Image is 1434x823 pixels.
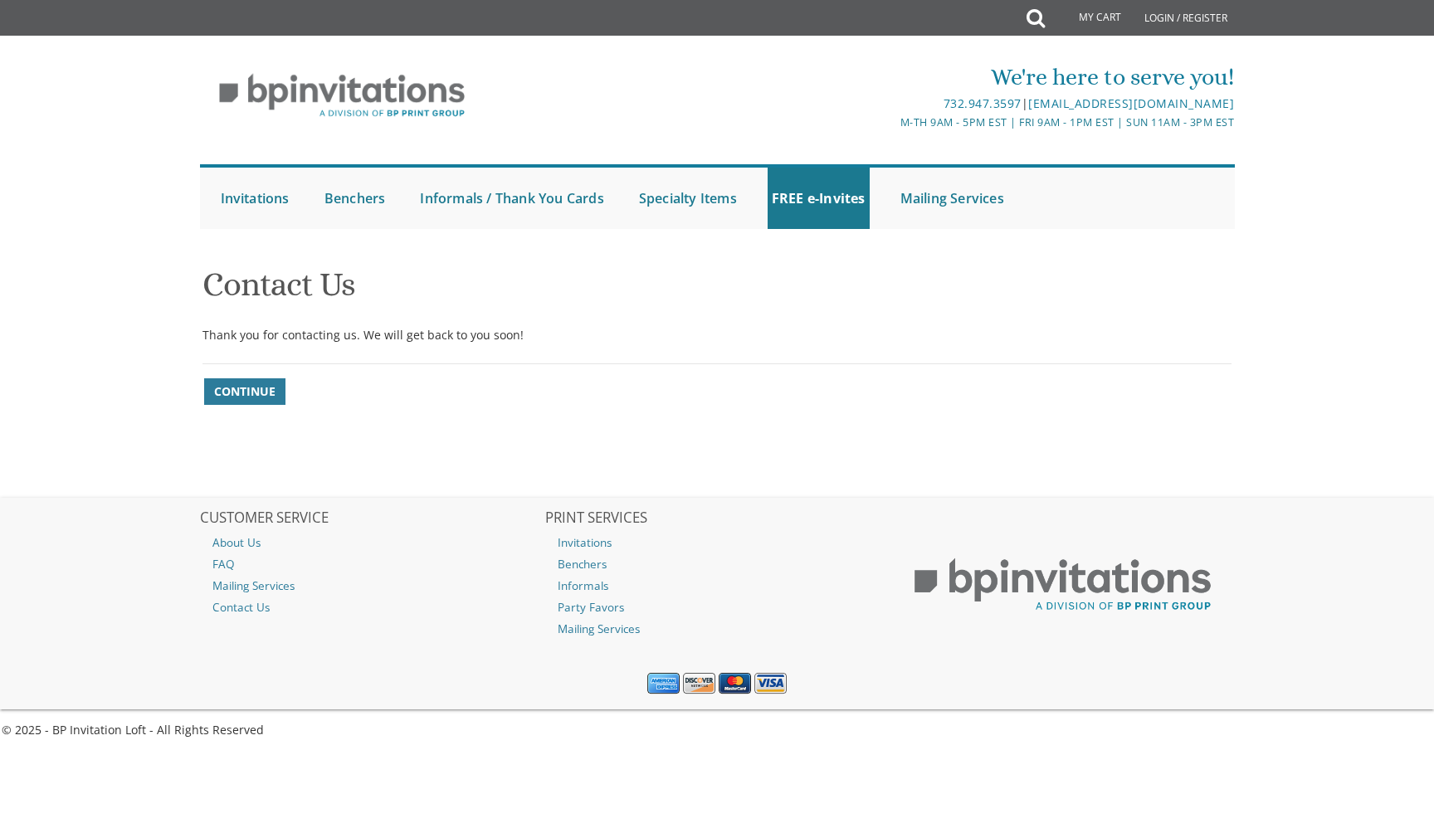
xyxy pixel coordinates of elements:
[202,327,1232,343] p: Thank you for contacting us. We will get back to you soon!
[202,266,1232,315] h1: Contact Us
[754,673,787,694] img: Visa
[200,532,544,553] a: About Us
[545,597,889,618] a: Party Favors
[768,168,870,229] a: FREE e-Invites
[320,168,390,229] a: Benchers
[217,168,294,229] a: Invitations
[200,597,544,618] a: Contact Us
[1043,2,1133,35] a: My Cart
[719,673,751,694] img: MasterCard
[647,673,680,694] img: American Express
[545,94,1234,114] div: |
[545,61,1234,94] div: We're here to serve you!
[545,553,889,575] a: Benchers
[416,168,607,229] a: Informals / Thank You Cards
[200,575,544,597] a: Mailing Services
[200,553,544,575] a: FAQ
[891,543,1235,626] img: BP Print Group
[545,575,889,597] a: Informals
[545,114,1234,131] div: M-Th 9am - 5pm EST | Fri 9am - 1pm EST | Sun 11am - 3pm EST
[204,378,285,405] a: Continue
[545,532,889,553] a: Invitations
[944,95,1022,111] a: 732.947.3597
[683,673,715,694] img: Discover
[896,168,1008,229] a: Mailing Services
[214,383,276,400] span: Continue
[200,61,485,130] img: BP Invitation Loft
[545,618,889,640] a: Mailing Services
[545,510,889,527] h2: PRINT SERVICES
[635,168,741,229] a: Specialty Items
[200,510,544,527] h2: CUSTOMER SERVICE
[1028,95,1234,111] a: [EMAIL_ADDRESS][DOMAIN_NAME]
